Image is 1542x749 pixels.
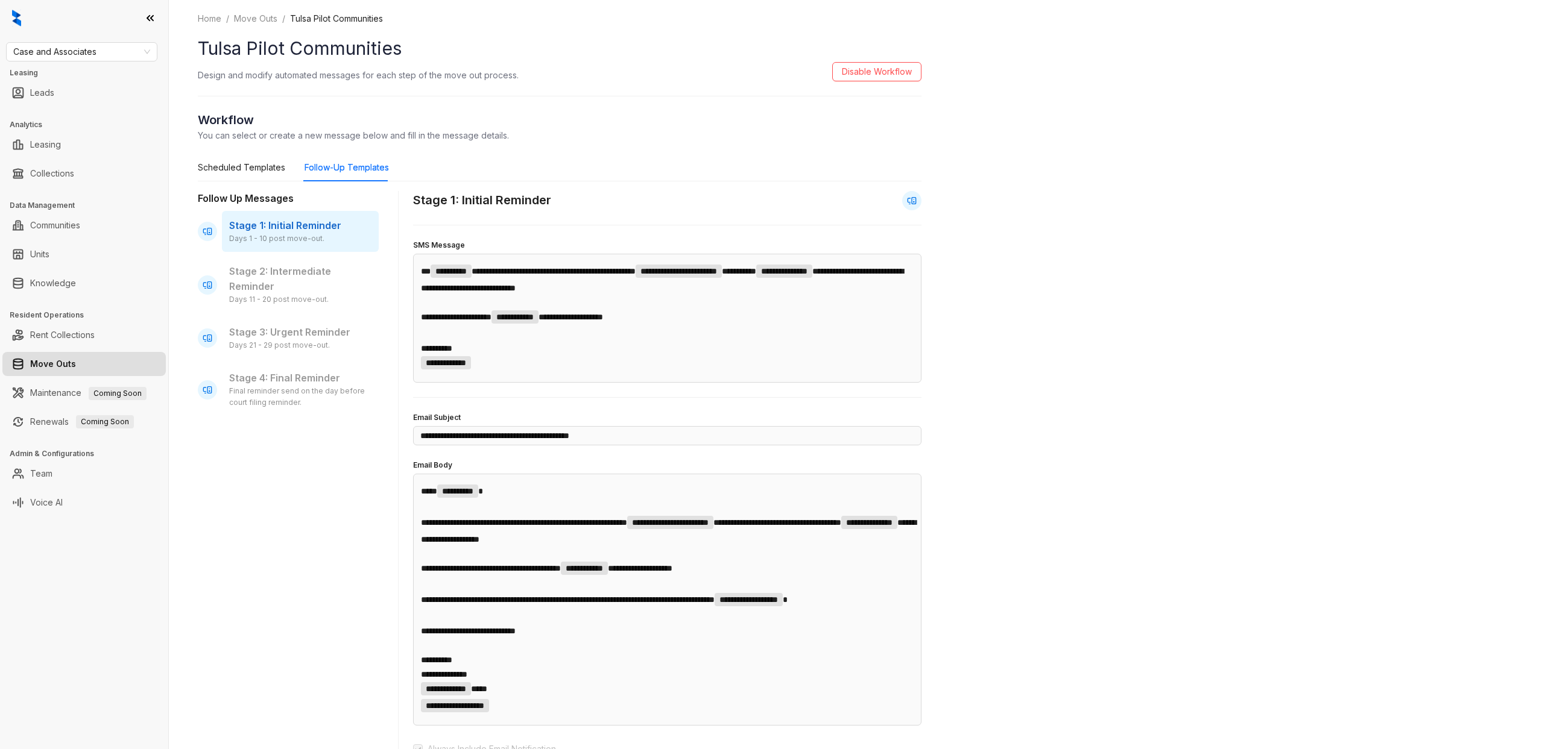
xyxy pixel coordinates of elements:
span: Disable Workflow [842,65,912,78]
a: Move Outs [30,352,76,376]
h4: Email Body [413,460,921,471]
h4: SMS Message [413,240,921,251]
div: Stage 1: Initial Reminder [222,211,379,252]
a: Home [195,12,224,25]
a: Rent Collections [30,323,95,347]
a: Voice AI [30,490,63,515]
p: Stage 4: Final Reminder [229,371,371,386]
li: Collections [2,161,166,186]
span: Case and Associates [13,43,150,61]
li: Leasing [2,133,166,157]
li: Tulsa Pilot Communities [290,12,383,25]
img: logo [12,10,21,27]
div: Follow-Up Templates [305,161,389,174]
li: Knowledge [2,271,166,295]
li: Voice AI [2,490,166,515]
h3: Admin & Configurations [10,448,168,459]
div: Stage 2: Intermediate Reminder [222,257,379,313]
a: Collections [30,161,74,186]
h4: Email Subject [413,412,921,424]
li: Units [2,242,166,266]
div: Stage 4: Final Reminder [222,363,379,416]
div: Days 1 - 10 post move-out. [229,233,371,245]
button: Disable Workflow [832,62,921,81]
div: Days 21 - 29 post move-out. [229,340,371,351]
h3: Follow Up Messages [198,191,379,206]
h2: Stage 1: Initial Reminder [413,191,551,210]
a: RenewalsComing Soon [30,410,134,434]
h3: Leasing [10,67,168,78]
h2: Workflow [198,111,921,129]
div: Scheduled Templates [198,161,285,174]
h3: Analytics [10,119,168,130]
p: Stage 1: Initial Reminder [229,218,371,233]
a: Move Outs [232,12,280,25]
p: You can select or create a new message below and fill in the message details. [198,129,921,142]
li: / [226,12,229,25]
p: Stage 3: Urgent Reminder [229,325,371,340]
h3: Resident Operations [10,310,168,321]
li: Move Outs [2,352,166,376]
span: Coming Soon [89,387,147,400]
li: Rent Collections [2,323,166,347]
li: Maintenance [2,381,166,405]
p: Design and modify automated messages for each step of the move out process. [198,69,519,81]
div: Days 11 - 20 post move-out. [229,294,371,306]
h1: Tulsa Pilot Communities [198,35,921,62]
div: Stage 3: Urgent Reminder [222,318,379,359]
a: Leasing [30,133,61,157]
li: / [282,12,285,25]
li: Communities [2,213,166,237]
a: Knowledge [30,271,76,295]
a: Team [30,462,52,486]
li: Team [2,462,166,486]
li: Leads [2,81,166,105]
a: Communities [30,213,80,237]
div: Final reminder send on the day before court filing reminder. [229,386,371,409]
p: Stage 2: Intermediate Reminder [229,264,371,294]
li: Renewals [2,410,166,434]
span: Coming Soon [76,415,134,428]
a: Leads [30,81,54,105]
h3: Data Management [10,200,168,211]
a: Units [30,242,49,266]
